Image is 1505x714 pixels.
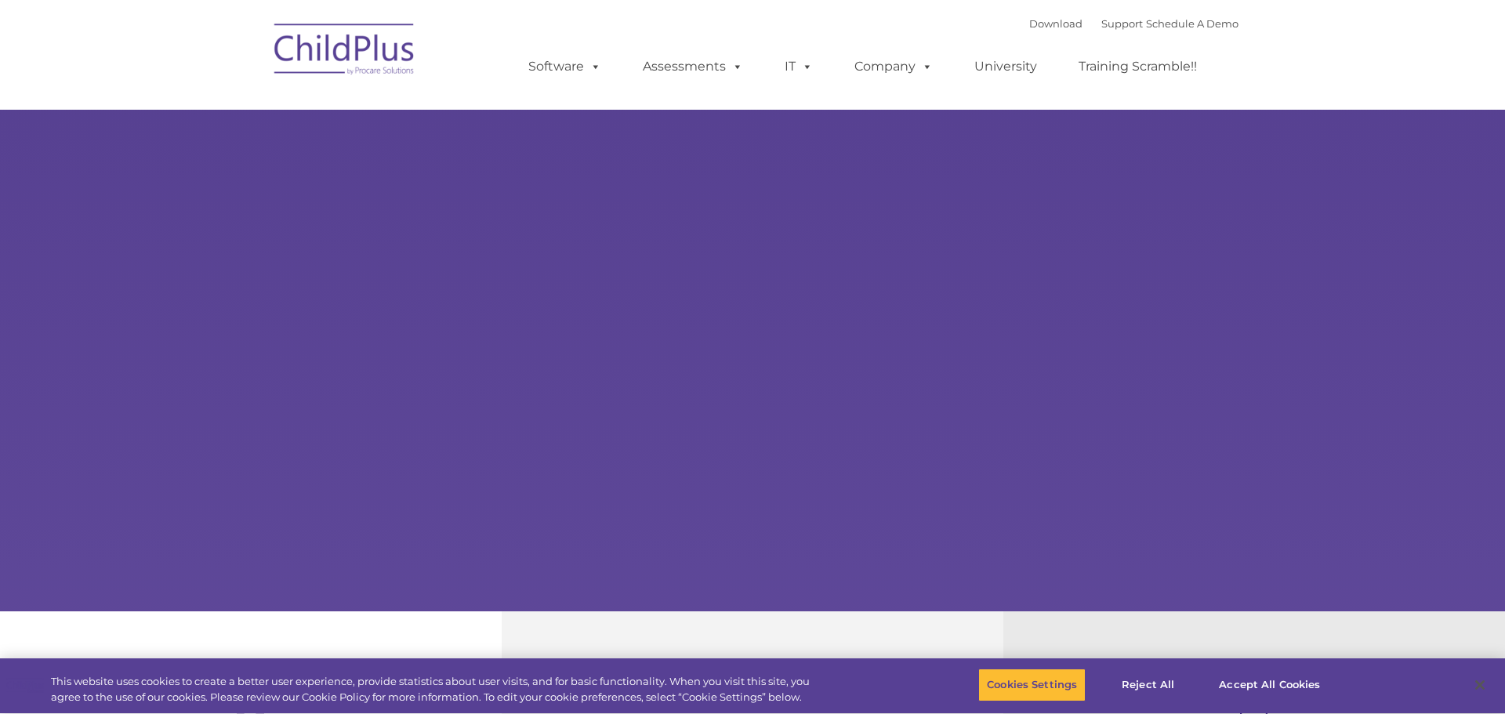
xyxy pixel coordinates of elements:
a: Download [1029,17,1083,30]
button: Cookies Settings [978,669,1086,701]
button: Close [1463,668,1497,702]
div: This website uses cookies to create a better user experience, provide statistics about user visit... [51,674,828,705]
a: Assessments [627,51,759,82]
button: Accept All Cookies [1210,669,1329,701]
a: Schedule A Demo [1146,17,1238,30]
font: | [1029,17,1238,30]
a: Software [513,51,617,82]
a: University [959,51,1053,82]
a: IT [769,51,829,82]
img: ChildPlus by Procare Solutions [267,13,423,91]
a: Company [839,51,948,82]
a: Training Scramble!! [1063,51,1213,82]
button: Reject All [1099,669,1197,701]
a: Support [1101,17,1143,30]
